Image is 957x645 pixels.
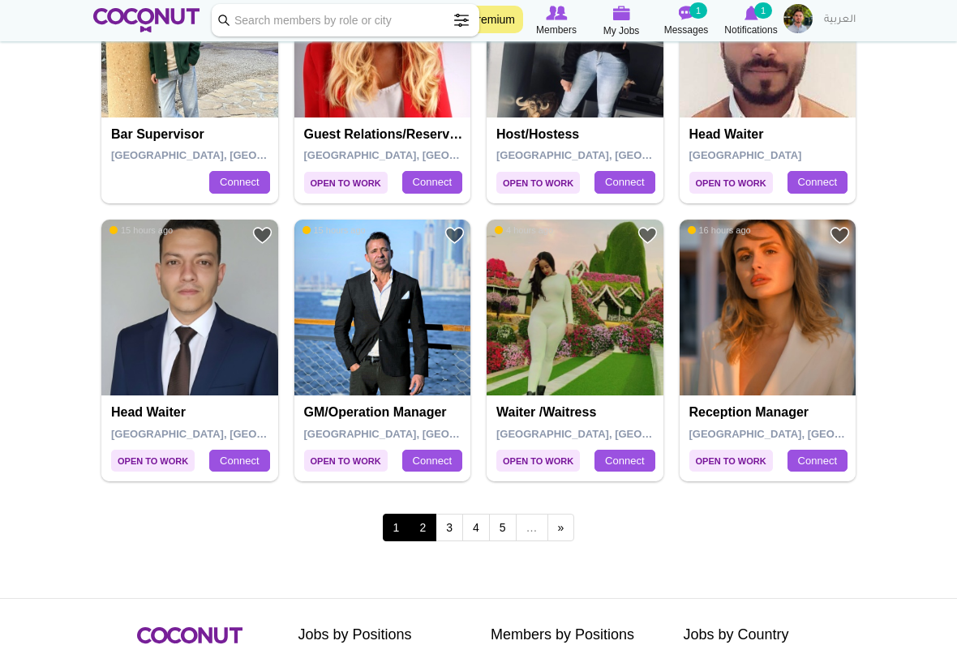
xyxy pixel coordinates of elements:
[496,450,580,472] span: Open to Work
[409,514,436,541] a: 2
[689,2,707,19] small: 1
[111,149,342,161] span: [GEOGRAPHIC_DATA], [GEOGRAPHIC_DATA]
[594,450,654,472] a: Connect
[719,4,783,38] a: Notifications Notifications 1
[304,450,388,472] span: Open to Work
[724,22,777,38] span: Notifications
[304,428,535,440] span: [GEOGRAPHIC_DATA], [GEOGRAPHIC_DATA]
[209,171,269,194] a: Connect
[496,405,658,420] h4: Waiter /Waitress
[684,627,852,643] h2: Jobs by Country
[383,514,410,541] span: 1
[745,6,758,20] img: Notifications
[516,514,548,541] span: …
[444,225,465,246] a: Add to Favourites
[678,6,694,20] img: Messages
[304,405,466,420] h4: GM/Operation manager
[612,6,630,20] img: My Jobs
[689,450,773,472] span: Open to Work
[93,8,200,32] img: Home
[496,172,580,194] span: Open to Work
[252,225,273,246] a: Add to Favourites
[304,127,466,142] h4: Guest Relations/Reservation/ Social Media management
[462,514,490,541] a: 4
[603,23,640,39] span: My Jobs
[830,225,850,246] a: Add to Favourites
[304,149,535,161] span: [GEOGRAPHIC_DATA], [GEOGRAPHIC_DATA]
[495,224,553,236] span: 4 hours ago
[111,405,273,420] h4: Head Waiter
[212,4,479,36] input: Search members by role or city
[298,627,467,643] h2: Jobs by Positions
[546,6,567,20] img: Browse Members
[787,450,848,472] a: Connect
[637,225,658,246] a: Add to Favourites
[589,4,654,39] a: My Jobs My Jobs
[496,149,727,161] span: [GEOGRAPHIC_DATA], [GEOGRAPHIC_DATA]
[547,514,575,541] a: next ›
[109,224,173,236] span: 15 hours ago
[402,450,462,472] a: Connect
[689,405,851,420] h4: Reception Manager
[402,171,462,194] a: Connect
[594,171,654,194] a: Connect
[436,514,463,541] a: 3
[209,450,269,472] a: Connect
[303,224,366,236] span: 15 hours ago
[524,4,589,38] a: Browse Members Members
[816,4,864,36] a: العربية
[787,171,848,194] a: Connect
[111,450,195,472] span: Open to Work
[491,627,659,643] h2: Members by Positions
[489,514,517,541] a: 5
[111,428,342,440] span: [GEOGRAPHIC_DATA], [GEOGRAPHIC_DATA]
[111,127,273,142] h4: Bar Supervisor
[654,4,719,38] a: Messages Messages 1
[443,6,523,33] a: Go Premium
[496,127,658,142] h4: Host/Hostess
[536,22,577,38] span: Members
[496,428,727,440] span: [GEOGRAPHIC_DATA], [GEOGRAPHIC_DATA]
[689,149,802,161] span: [GEOGRAPHIC_DATA]
[689,127,851,142] h4: Head Waiter
[689,428,921,440] span: [GEOGRAPHIC_DATA], [GEOGRAPHIC_DATA]
[754,2,772,19] small: 1
[304,172,388,194] span: Open to Work
[689,172,773,194] span: Open to Work
[664,22,709,38] span: Messages
[688,224,751,236] span: 16 hours ago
